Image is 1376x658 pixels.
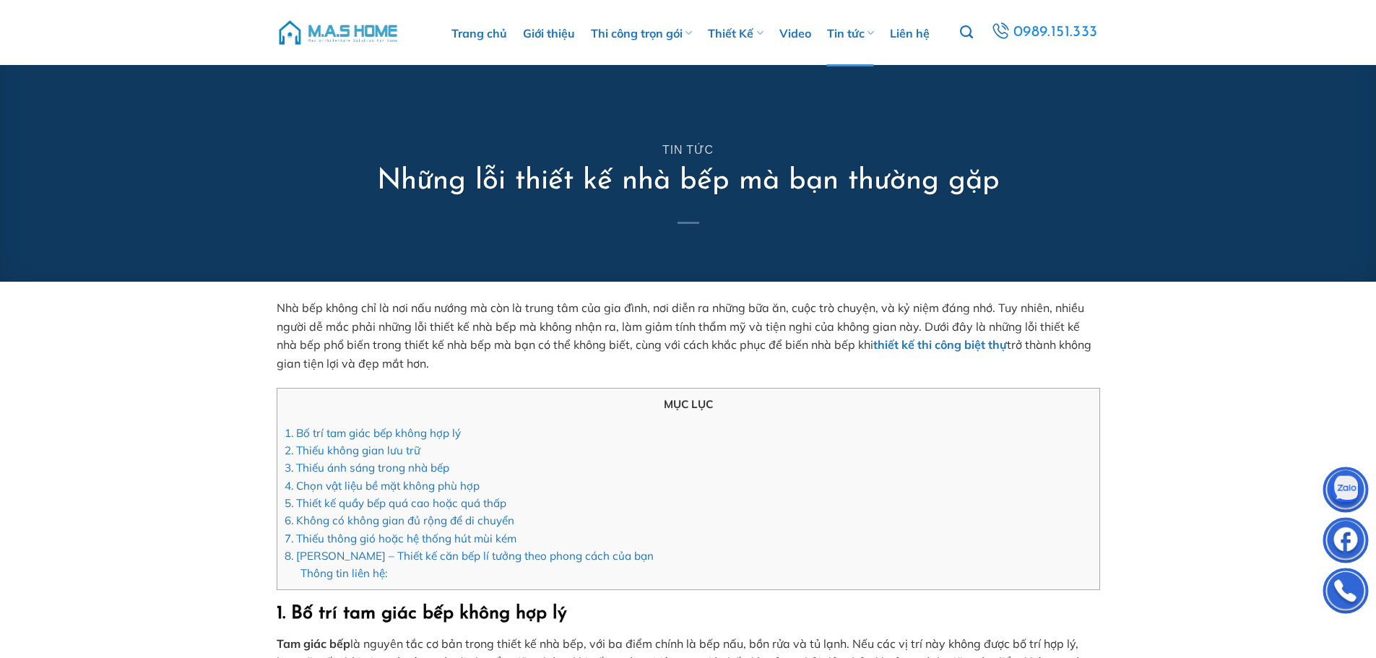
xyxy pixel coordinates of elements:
[285,443,420,457] a: 2. Thiếu không gian lưu trữ
[285,549,654,563] a: 8. [PERSON_NAME] – Thiết kế căn bếp lí tưởng theo phong cách của bạn
[989,20,1099,46] a: 0989.151.333
[285,461,449,475] a: 3. Thiếu ánh sáng trong nhà bếp
[300,566,387,580] a: Thông tin liên hệ:
[1324,521,1367,564] img: Facebook
[285,479,480,493] a: 4. Chọn vật liệu bề mặt không phù hợp
[277,636,350,651] strong: Tam giác bếp
[277,605,567,623] strong: 1. Bố trí tam giác bếp không hợp lý
[277,11,399,54] img: M.A.S HOME – Tổng Thầu Thiết Kế Và Xây Nhà Trọn Gói
[1324,470,1367,514] img: Zalo
[873,337,1007,352] a: thiết kế thi công biệt thự
[285,496,506,510] a: 5. Thiết kế quầy bếp quá cao hoặc quá thấp
[285,532,516,545] a: 7. Thiếu thông gió hoặc hệ thống hút mùi kém
[662,144,714,156] a: Tin tức
[285,396,1092,413] p: MỤC LỤC
[1013,20,1098,45] span: 0989.151.333
[285,514,514,527] a: 6. Không có không gian đủ rộng để di chuyển
[277,299,1100,373] p: Nhà bếp không chỉ là nơi nấu nướng mà còn là trung tâm của gia đình, nơi diễn ra những bữa ăn, cu...
[960,17,973,48] a: Tìm kiếm
[1324,571,1367,615] img: Phone
[377,163,1000,200] h1: Những lỗi thiết kế nhà bếp mà bạn thường gặp
[285,426,461,440] a: 1. Bố trí tam giác bếp không hợp lý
